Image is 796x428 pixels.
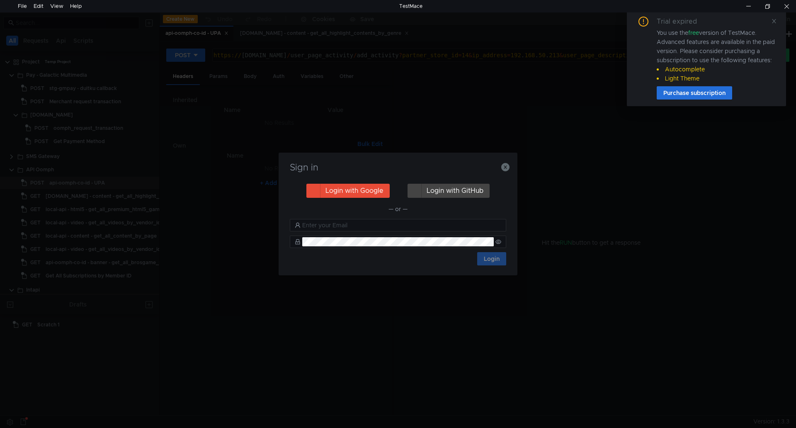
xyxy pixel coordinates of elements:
button: Login with Google [306,184,390,198]
li: Autocomplete [657,65,776,74]
li: Light Theme [657,74,776,83]
button: Login with GitHub [408,184,490,198]
div: You use the version of TestMace. Advanced features are available in the paid version. Please cons... [657,28,776,83]
div: — or — [290,204,506,214]
input: Enter your Email [302,221,501,230]
h3: Sign in [289,163,507,173]
div: Trial expired [657,17,707,27]
button: Purchase subscription [657,86,732,100]
span: free [688,29,699,36]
